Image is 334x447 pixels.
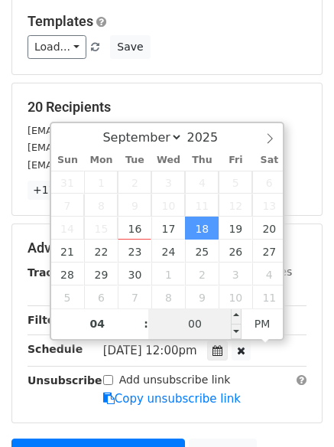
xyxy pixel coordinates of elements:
span: September 5, 2025 [219,171,252,194]
strong: Unsubscribe [28,374,102,387]
strong: Tracking [28,266,79,279]
span: September 11, 2025 [185,194,219,217]
span: September 26, 2025 [219,240,252,263]
span: September 3, 2025 [151,171,185,194]
span: [DATE] 12:00pm [103,344,197,357]
strong: Schedule [28,343,83,355]
small: [EMAIL_ADDRESS][DOMAIN_NAME] [28,125,198,136]
span: October 1, 2025 [151,263,185,285]
span: September 29, 2025 [84,263,118,285]
span: Sun [51,155,85,165]
span: August 31, 2025 [51,171,85,194]
h5: Advanced [28,240,306,256]
label: Add unsubscribe link [119,372,231,388]
a: Load... [28,35,86,59]
h5: 20 Recipients [28,99,306,116]
iframe: Chat Widget [258,374,334,447]
span: September 18, 2025 [185,217,219,240]
small: [EMAIL_ADDRESS][DOMAIN_NAME] [28,159,198,171]
span: September 1, 2025 [84,171,118,194]
input: Hour [51,308,144,339]
span: September 24, 2025 [151,240,185,263]
span: October 4, 2025 [252,263,286,285]
span: October 7, 2025 [118,285,151,308]
small: [EMAIL_ADDRESS][DOMAIN_NAME], [28,142,201,153]
span: September 28, 2025 [51,263,85,285]
span: September 20, 2025 [252,217,286,240]
input: Year [183,130,238,145]
button: Save [110,35,150,59]
span: September 10, 2025 [151,194,185,217]
input: Minute [148,308,242,339]
span: September 27, 2025 [252,240,286,263]
span: October 2, 2025 [185,263,219,285]
span: Sat [252,155,286,165]
span: October 6, 2025 [84,285,118,308]
strong: Filters [28,314,66,326]
span: September 2, 2025 [118,171,151,194]
span: September 19, 2025 [219,217,252,240]
span: : [144,308,148,339]
span: September 4, 2025 [185,171,219,194]
span: September 6, 2025 [252,171,286,194]
span: September 21, 2025 [51,240,85,263]
span: September 30, 2025 [118,263,151,285]
span: Thu [185,155,219,165]
span: September 22, 2025 [84,240,118,263]
span: Tue [118,155,151,165]
span: October 11, 2025 [252,285,286,308]
span: September 8, 2025 [84,194,118,217]
span: October 5, 2025 [51,285,85,308]
span: Click to toggle [242,308,284,339]
span: September 17, 2025 [151,217,185,240]
a: Copy unsubscribe link [103,392,241,406]
span: October 8, 2025 [151,285,185,308]
span: September 7, 2025 [51,194,85,217]
span: September 14, 2025 [51,217,85,240]
span: Wed [151,155,185,165]
span: September 15, 2025 [84,217,118,240]
span: September 13, 2025 [252,194,286,217]
span: September 16, 2025 [118,217,151,240]
a: +17 more [28,181,92,200]
span: September 9, 2025 [118,194,151,217]
span: October 9, 2025 [185,285,219,308]
span: October 10, 2025 [219,285,252,308]
a: Templates [28,13,93,29]
span: September 23, 2025 [118,240,151,263]
span: Mon [84,155,118,165]
span: September 12, 2025 [219,194,252,217]
span: September 25, 2025 [185,240,219,263]
span: October 3, 2025 [219,263,252,285]
span: Fri [219,155,252,165]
